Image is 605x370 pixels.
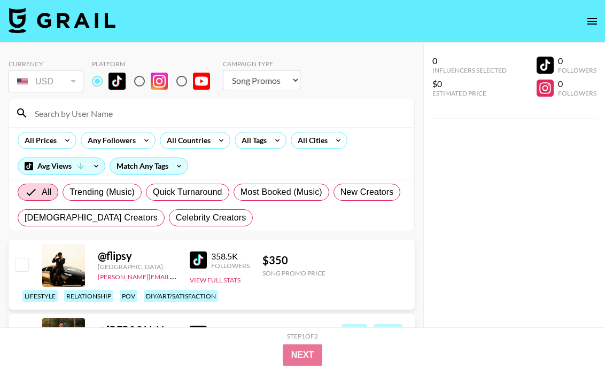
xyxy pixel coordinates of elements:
div: 358.5K [211,251,250,262]
div: All Prices [18,132,59,148]
div: Any Followers [81,132,138,148]
div: Match Any Tags [110,158,188,174]
span: Celebrity Creators [176,211,246,224]
div: Followers [558,89,596,97]
div: prank [342,324,367,336]
div: Followers [211,262,250,270]
div: Estimated Price [432,89,507,97]
div: lifestyle [22,290,58,302]
iframe: Drift Widget Chat Controller [552,317,592,357]
button: Next [283,344,323,366]
div: fitness [374,324,402,336]
img: Instagram [151,73,168,90]
span: Trending (Music) [69,186,135,199]
div: Avg Views [18,158,105,174]
div: 0 [432,56,507,66]
div: All Cities [291,132,330,148]
img: TikTok [108,73,126,90]
div: All Countries [160,132,213,148]
input: Search by User Name [28,105,408,122]
div: Platform [92,60,219,68]
button: open drawer [581,11,603,32]
div: 31.9M [211,325,250,336]
span: Most Booked (Music) [241,186,322,199]
span: All [42,186,51,199]
div: Currency [9,60,83,68]
span: New Creators [340,186,394,199]
div: 0 [558,78,596,89]
div: Step 1 of 2 [287,332,318,340]
img: TikTok [190,326,207,343]
div: pov [120,290,137,302]
div: 0 [558,56,596,66]
div: Song Promo Price [262,269,325,277]
span: Quick Turnaround [153,186,222,199]
div: diy/art/satisfaction [144,290,218,302]
div: @ [PERSON_NAME].[PERSON_NAME] [98,324,177,337]
div: $0 [432,78,507,89]
span: [DEMOGRAPHIC_DATA] Creators [25,211,158,224]
img: Grail Talent [9,7,115,33]
img: YouTube [193,73,210,90]
div: [GEOGRAPHIC_DATA] [98,263,177,271]
a: [PERSON_NAME][EMAIL_ADDRESS][DOMAIN_NAME] [98,271,256,281]
div: All Tags [235,132,269,148]
div: Campaign Type [223,60,300,68]
div: USD [11,72,81,91]
div: Currency is locked to USD [9,68,83,95]
div: @ flipsy [98,249,177,263]
button: View Full Stats [190,276,241,284]
div: relationship [64,290,113,302]
div: Followers [558,66,596,74]
img: TikTok [190,251,207,269]
div: $ 350 [262,254,325,267]
div: Influencers Selected [432,66,507,74]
